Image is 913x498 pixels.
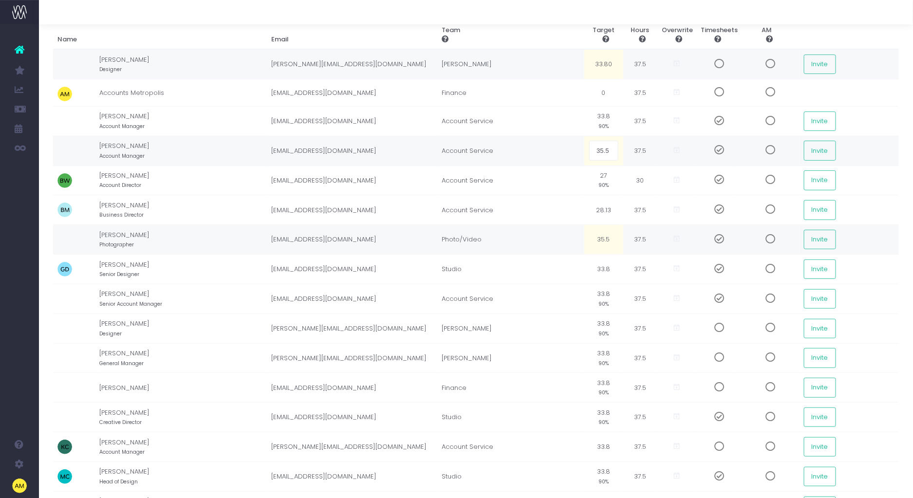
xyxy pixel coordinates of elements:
[623,225,657,255] td: 37.5
[804,200,836,220] button: Invite
[584,284,623,314] td: 33.8
[99,225,267,255] td: [PERSON_NAME]
[99,432,267,462] td: [PERSON_NAME]
[57,262,72,277] img: profile_images
[57,114,72,129] img: profile_images
[267,11,437,50] th: Email
[696,11,735,50] th: Incl in Timesheets
[623,343,657,373] td: 37.5
[57,173,72,188] img: profile_images
[623,255,657,284] td: 37.5
[437,462,584,492] td: Studio
[99,79,267,107] td: Accounts Metropolis
[57,203,72,217] img: profile_images
[267,314,437,343] td: [PERSON_NAME][EMAIL_ADDRESS][DOMAIN_NAME]
[623,195,657,225] td: 37.5
[57,410,72,424] img: profile_images
[57,292,72,306] img: profile_images
[57,469,72,484] img: profile_images
[623,79,657,107] td: 37.5
[437,106,584,136] td: Account Service
[437,403,584,432] td: Studio
[623,373,657,403] td: 37.5
[598,121,609,130] small: 90%
[584,166,623,195] td: 27
[57,144,72,158] img: profile_images
[267,195,437,225] td: [EMAIL_ADDRESS][DOMAIN_NAME]
[57,380,72,395] img: profile_images
[99,49,267,79] td: [PERSON_NAME]
[584,462,623,492] td: 33.8
[735,11,799,50] th: Is AM
[584,314,623,343] td: 33.8
[584,343,623,373] td: 33.8
[99,462,267,492] td: [PERSON_NAME]
[267,79,437,107] td: [EMAIL_ADDRESS][DOMAIN_NAME]
[267,403,437,432] td: [EMAIL_ADDRESS][DOMAIN_NAME]
[804,319,836,338] button: Invite
[623,314,657,343] td: 37.5
[804,141,836,160] button: Invite
[437,284,584,314] td: Account Service
[267,373,437,403] td: [EMAIL_ADDRESS][DOMAIN_NAME]
[437,343,584,373] td: [PERSON_NAME]
[437,432,584,462] td: Account Service
[584,49,623,79] td: 33.80
[57,87,72,101] img: profile_images
[99,210,144,219] small: Business Director
[267,49,437,79] td: [PERSON_NAME][EMAIL_ADDRESS][DOMAIN_NAME]
[584,432,623,462] td: 33.8
[804,230,836,249] button: Invite
[804,467,836,486] button: Invite
[804,407,836,427] button: Invite
[99,64,122,73] small: Designer
[267,462,437,492] td: [EMAIL_ADDRESS][DOMAIN_NAME]
[657,11,696,50] th: Overwrite
[437,373,584,403] td: Finance
[99,343,267,373] td: [PERSON_NAME]
[804,55,836,74] button: Invite
[53,11,267,50] th: Name
[99,195,267,225] td: [PERSON_NAME]
[623,136,657,166] td: 37.5
[437,195,584,225] td: Account Service
[584,11,623,50] th: Billable Target
[12,479,27,493] img: images/default_profile_image.png
[804,111,836,131] button: Invite
[99,329,122,337] small: Designer
[99,255,267,284] td: [PERSON_NAME]
[804,170,836,190] button: Invite
[99,477,138,485] small: Head of Design
[437,225,584,255] td: Photo/Video
[99,447,145,456] small: Account Manager
[623,11,657,50] th: Weekly Hours
[99,403,267,432] td: [PERSON_NAME]
[804,348,836,368] button: Invite
[99,136,267,166] td: [PERSON_NAME]
[598,358,609,367] small: 90%
[99,314,267,343] td: [PERSON_NAME]
[437,255,584,284] td: Studio
[267,106,437,136] td: [EMAIL_ADDRESS][DOMAIN_NAME]
[584,195,623,225] td: 28.13
[598,387,609,396] small: 90%
[99,166,267,195] td: [PERSON_NAME]
[623,106,657,136] td: 37.5
[598,477,609,485] small: 90%
[584,225,623,255] td: 35.5
[598,417,609,426] small: 90%
[804,289,836,309] button: Invite
[267,284,437,314] td: [EMAIL_ADDRESS][DOMAIN_NAME]
[267,432,437,462] td: [PERSON_NAME][EMAIL_ADDRESS][DOMAIN_NAME]
[584,373,623,403] td: 33.8
[437,314,584,343] td: [PERSON_NAME]
[804,259,836,279] button: Invite
[99,121,145,130] small: Account Manager
[267,225,437,255] td: [EMAIL_ADDRESS][DOMAIN_NAME]
[99,299,162,308] small: Senior Account Manager
[267,343,437,373] td: [PERSON_NAME][EMAIL_ADDRESS][DOMAIN_NAME]
[437,136,584,166] td: Account Service
[99,417,142,426] small: Creative Director
[57,232,72,247] img: profile_images
[437,166,584,195] td: Account Service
